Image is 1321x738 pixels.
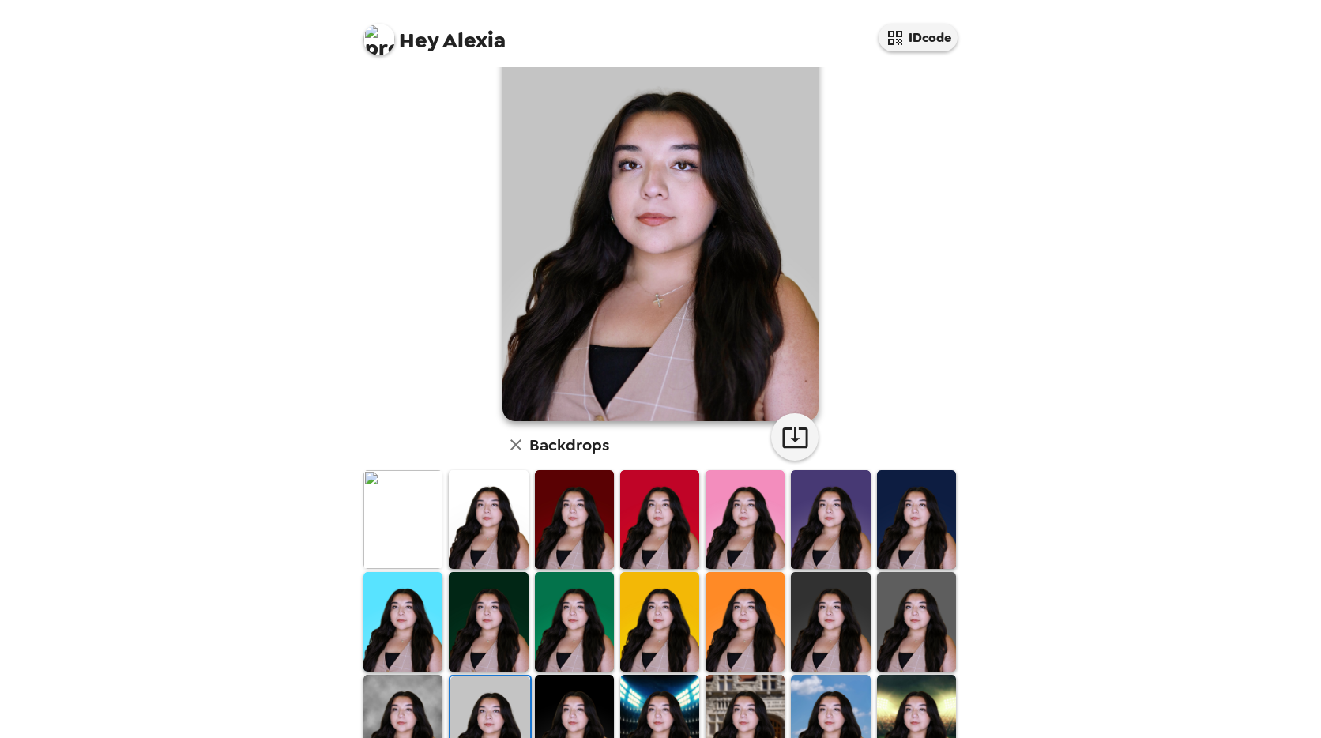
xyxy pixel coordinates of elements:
[363,470,442,569] img: Original
[363,24,395,55] img: profile pic
[529,432,609,457] h6: Backdrops
[363,16,506,51] span: Alexia
[502,26,819,421] img: user
[399,26,438,55] span: Hey
[879,24,958,51] button: IDcode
